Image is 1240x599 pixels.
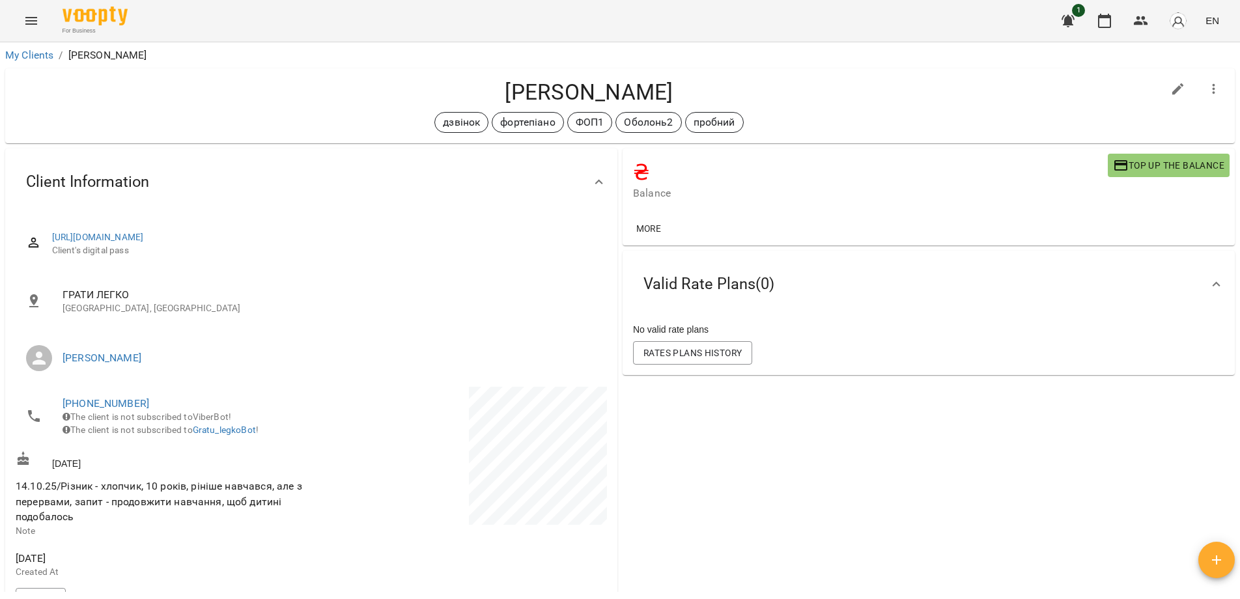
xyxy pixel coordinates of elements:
div: No valid rate plans [630,320,1227,339]
div: [DATE] [13,449,311,473]
span: More [633,221,664,236]
span: The client is not subscribed to ViberBot! [63,411,231,422]
nav: breadcrumb [5,48,1235,63]
img: Voopty Logo [63,7,128,25]
div: фортепіано [492,112,563,133]
span: [DATE] [16,551,309,566]
div: Оболонь2 [615,112,681,133]
p: Note [16,525,309,538]
div: пробний [685,112,744,133]
span: Top up the balance [1113,158,1224,173]
span: 14.10.25/Різник - хлопчик, 10 років, рініше навчався, але з перервами, запит - продовжити навчанн... [16,480,302,523]
div: Client Information [5,148,617,216]
span: 1 [1072,4,1085,17]
span: The client is not subscribed to ! [63,425,259,435]
button: Rates Plans History [633,341,752,365]
p: Created At [16,566,309,579]
a: My Clients [5,49,53,61]
span: For Business [63,27,128,35]
span: Client Information [26,172,149,192]
div: дзвінок [434,112,488,133]
span: Balance [633,186,1108,201]
a: [URL][DOMAIN_NAME] [52,232,144,242]
div: Valid Rate Plans(0) [623,251,1235,318]
p: [GEOGRAPHIC_DATA], [GEOGRAPHIC_DATA] [63,302,597,315]
a: [PERSON_NAME] [63,352,141,364]
span: Rates Plans History [643,345,742,361]
span: EN [1205,14,1219,27]
span: Valid Rate Plans ( 0 ) [643,274,774,294]
span: Client's digital pass [52,244,597,257]
h4: [PERSON_NAME] [16,79,1162,105]
a: [PHONE_NUMBER] [63,397,149,410]
button: Top up the balance [1108,154,1230,177]
p: ФОП1 [576,115,604,130]
p: фортепіано [500,115,555,130]
p: [PERSON_NAME] [68,48,147,63]
p: Оболонь2 [624,115,673,130]
img: avatar_s.png [1169,12,1187,30]
li: / [59,48,63,63]
button: EN [1200,8,1224,33]
button: Menu [16,5,47,36]
h4: ₴ [633,159,1108,186]
p: пробний [694,115,735,130]
button: More [628,217,669,240]
div: ФОП1 [567,112,613,133]
a: Gratu_legkoBot [193,425,256,435]
span: ГРАТИ ЛЕГКО [63,287,597,303]
p: дзвінок [443,115,480,130]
